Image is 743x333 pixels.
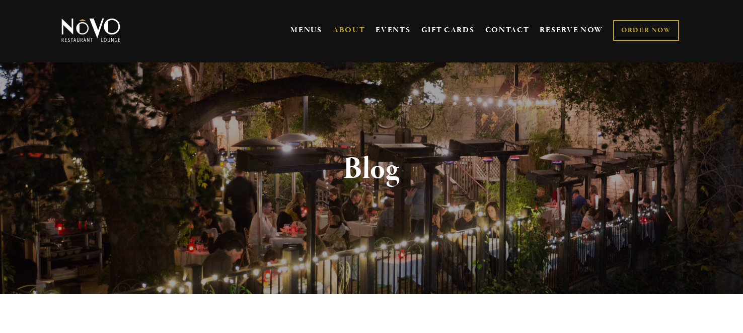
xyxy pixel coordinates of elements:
a: RESERVE NOW [540,21,603,40]
a: EVENTS [376,25,410,35]
strong: Blog [343,150,400,188]
a: MENUS [290,25,322,35]
a: ORDER NOW [613,20,679,41]
a: ABOUT [333,25,365,35]
img: Novo Restaurant &amp; Lounge [59,18,122,43]
a: GIFT CARDS [421,21,475,40]
a: CONTACT [485,21,530,40]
